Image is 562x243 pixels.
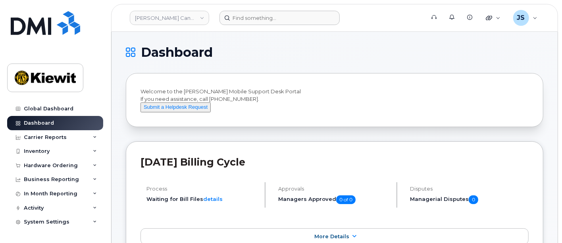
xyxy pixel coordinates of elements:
iframe: Messenger Launcher [527,208,556,237]
h4: Approvals [278,186,390,192]
span: 0 of 0 [336,195,356,204]
li: Waiting for Bill Files [146,195,258,203]
a: details [203,196,223,202]
button: Submit a Helpdesk Request [140,102,211,112]
span: More Details [314,233,349,239]
h2: [DATE] Billing Cycle [140,156,529,168]
span: 0 [469,195,478,204]
span: Dashboard [141,46,213,58]
h5: Managerial Disputes [410,195,529,204]
h4: Disputes [410,186,529,192]
h4: Process [146,186,258,192]
h5: Managers Approved [278,195,390,204]
div: Welcome to the [PERSON_NAME] Mobile Support Desk Portal If you need assistance, call [PHONE_NUMBER]. [140,88,529,112]
a: Submit a Helpdesk Request [140,104,211,110]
